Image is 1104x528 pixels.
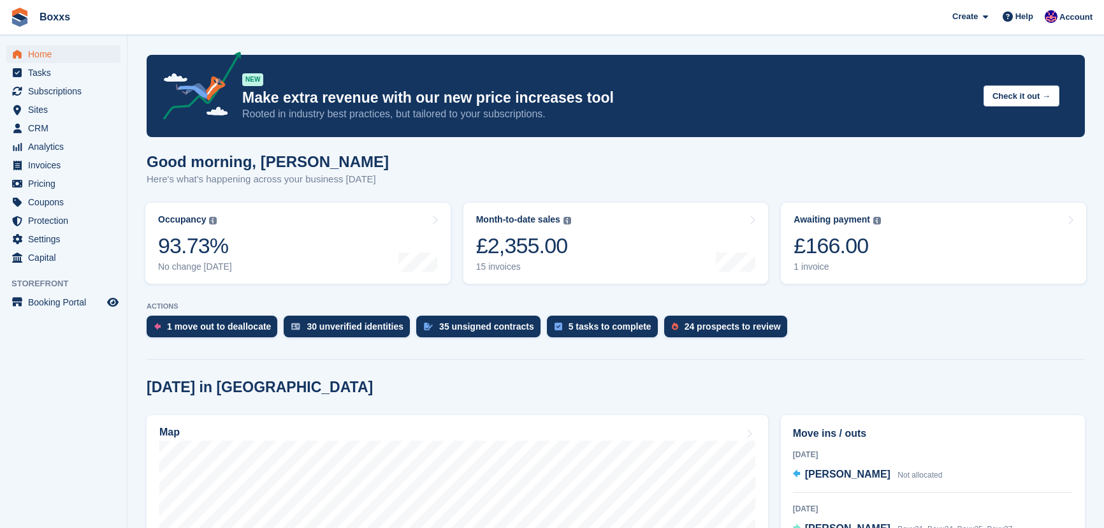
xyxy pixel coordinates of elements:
div: Month-to-date sales [476,214,560,225]
div: £166.00 [794,233,881,259]
span: Storefront [11,277,127,290]
div: No change [DATE] [158,261,232,272]
div: [DATE] [793,503,1073,515]
a: menu [6,249,120,267]
img: verify_identity-adf6edd0f0f0b5bbfe63781bf79b02c33cf7c696d77639b501bdc392416b5a36.svg [291,323,300,330]
a: menu [6,175,120,193]
a: menu [6,64,120,82]
div: 1 move out to deallocate [167,321,271,332]
div: 24 prospects to review [685,321,781,332]
span: Coupons [28,193,105,211]
a: menu [6,138,120,156]
span: Capital [28,249,105,267]
img: move_outs_to_deallocate_icon-f764333ba52eb49d3ac5e1228854f67142a1ed5810a6f6cc68b1a99e826820c5.svg [154,323,161,330]
a: 35 unsigned contracts [416,316,547,344]
span: Help [1015,10,1033,23]
a: Preview store [105,295,120,310]
h2: Map [159,427,180,438]
img: icon-info-grey-7440780725fd019a000dd9b08b2336e03edf1995a4989e88bcd33f0948082b44.svg [209,217,217,224]
span: Create [952,10,978,23]
span: Sites [28,101,105,119]
a: 30 unverified identities [284,316,416,344]
div: £2,355.00 [476,233,571,259]
img: icon-info-grey-7440780725fd019a000dd9b08b2336e03edf1995a4989e88bcd33f0948082b44.svg [563,217,571,224]
span: Invoices [28,156,105,174]
span: CRM [28,119,105,137]
a: menu [6,212,120,230]
a: Occupancy 93.73% No change [DATE] [145,203,451,284]
div: 1 invoice [794,261,881,272]
img: price-adjustments-announcement-icon-8257ccfd72463d97f412b2fc003d46551f7dbcb40ab6d574587a9cd5c0d94... [152,52,242,124]
p: Rooted in industry best practices, but tailored to your subscriptions. [242,107,973,121]
img: icon-info-grey-7440780725fd019a000dd9b08b2336e03edf1995a4989e88bcd33f0948082b44.svg [873,217,881,224]
span: Pricing [28,175,105,193]
span: Settings [28,230,105,248]
a: menu [6,119,120,137]
div: NEW [242,73,263,86]
h1: Good morning, [PERSON_NAME] [147,153,389,170]
span: Protection [28,212,105,230]
h2: Move ins / outs [793,426,1073,441]
span: Not allocated [897,471,942,480]
a: menu [6,193,120,211]
a: 24 prospects to review [664,316,794,344]
a: 1 move out to deallocate [147,316,284,344]
a: Boxxs [34,6,75,27]
div: 93.73% [158,233,232,259]
p: ACTIONS [147,302,1085,311]
div: Awaiting payment [794,214,870,225]
p: Make extra revenue with our new price increases tool [242,89,973,107]
span: Tasks [28,64,105,82]
img: task-75834270c22a3079a89374b754ae025e5fb1db73e45f91037f5363f120a921f8.svg [555,323,562,330]
a: Awaiting payment £166.00 1 invoice [781,203,1086,284]
a: menu [6,293,120,311]
a: menu [6,101,120,119]
div: 30 unverified identities [307,321,403,332]
img: Jamie Malcolm [1045,10,1057,23]
span: Booking Portal [28,293,105,311]
div: 15 invoices [476,261,571,272]
h2: [DATE] in [GEOGRAPHIC_DATA] [147,379,373,396]
div: [DATE] [793,449,1073,460]
span: [PERSON_NAME] [805,469,890,480]
a: Month-to-date sales £2,355.00 15 invoices [463,203,769,284]
a: menu [6,156,120,174]
a: 5 tasks to complete [547,316,664,344]
span: Analytics [28,138,105,156]
div: Occupancy [158,214,206,225]
p: Here's what's happening across your business [DATE] [147,172,389,187]
a: menu [6,82,120,100]
a: [PERSON_NAME] Not allocated [793,467,943,483]
span: Account [1059,11,1093,24]
img: stora-icon-8386f47178a22dfd0bd8f6a31ec36ba5ce8667c1dd55bd0f319d3a0aa187defe.svg [10,8,29,27]
div: 35 unsigned contracts [439,321,534,332]
span: Home [28,45,105,63]
a: menu [6,230,120,248]
div: 5 tasks to complete [569,321,651,332]
button: Check it out → [984,85,1059,106]
span: Subscriptions [28,82,105,100]
a: menu [6,45,120,63]
img: prospect-51fa495bee0391a8d652442698ab0144808aea92771e9ea1ae160a38d050c398.svg [672,323,678,330]
img: contract_signature_icon-13c848040528278c33f63329250d36e43548de30e8caae1d1a13099fd9432cc5.svg [424,323,433,330]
